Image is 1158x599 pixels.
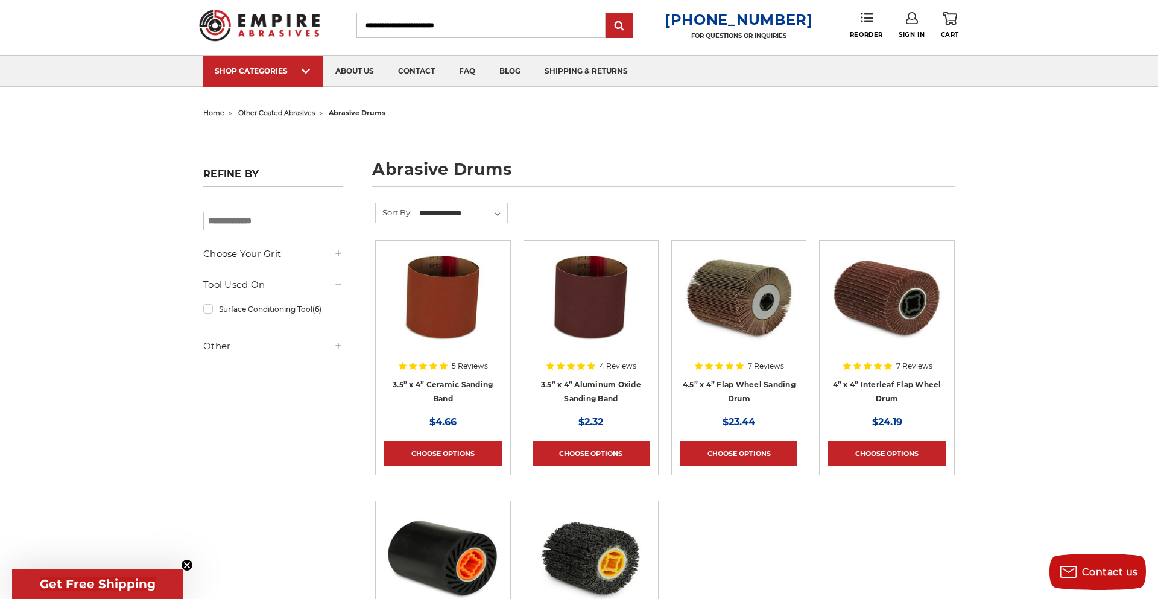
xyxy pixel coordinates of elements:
[329,109,385,117] span: abrasive drums
[386,56,447,87] a: contact
[384,249,501,404] a: 3.5x4 inch ceramic sanding band for expanding rubber drum
[238,109,315,117] a: other coated abrasives
[1049,554,1146,590] button: Contact us
[181,559,193,571] button: Close teaser
[828,249,945,404] a: 4 inch interleaf flap wheel drum
[215,66,311,75] div: SHOP CATEGORIES
[323,56,386,87] a: about us
[828,441,945,466] a: Choose Options
[417,204,507,223] select: Sort By:
[12,569,183,599] div: Get Free ShippingClose teaser
[203,277,343,292] h5: Tool Used On
[447,56,487,87] a: faq
[199,2,320,49] img: Empire Abrasives
[850,12,883,38] a: Reorder
[578,416,603,428] span: $2.32
[665,11,813,28] a: [PHONE_NUMBER]
[680,441,797,466] a: Choose Options
[533,56,640,87] a: shipping & returns
[680,249,797,346] img: 4.5 inch x 4 inch flap wheel sanding drum
[941,12,959,39] a: Cart
[723,416,755,428] span: $23.44
[203,109,224,117] a: home
[533,441,650,466] a: Choose Options
[872,416,902,428] span: $24.19
[487,56,533,87] a: blog
[203,247,343,261] h5: Choose Your Grit
[312,305,321,314] span: (6)
[203,168,343,187] h5: Refine by
[1082,566,1138,578] span: Contact us
[941,31,959,39] span: Cart
[850,31,883,39] span: Reorder
[384,249,501,346] img: 3.5x4 inch ceramic sanding band for expanding rubber drum
[533,249,650,346] img: 3.5x4 inch sanding band for expanding rubber drum
[372,161,955,187] h1: abrasive drums
[376,203,412,221] label: Sort By:
[665,32,813,40] p: FOR QUESTIONS OR INQUIRIES
[680,249,797,404] a: 4.5 inch x 4 inch flap wheel sanding drum
[899,31,925,39] span: Sign In
[203,299,343,320] a: Surface Conditioning Tool
[40,577,156,591] span: Get Free Shipping
[828,249,945,346] img: 4 inch interleaf flap wheel drum
[384,441,501,466] a: Choose Options
[203,339,343,353] h5: Other
[429,416,457,428] span: $4.66
[533,249,650,404] a: 3.5x4 inch sanding band for expanding rubber drum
